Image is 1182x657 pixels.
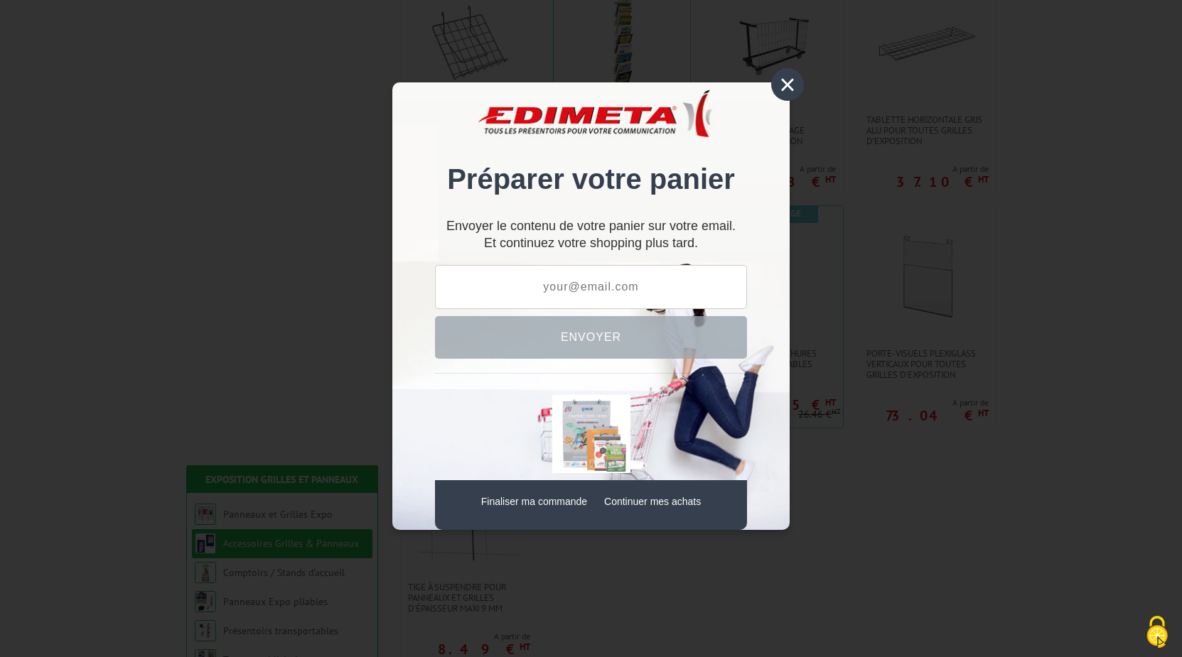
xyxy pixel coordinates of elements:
input: your@email.com [435,265,747,309]
div: Préparer votre panier [435,104,747,210]
div: × [771,68,804,101]
a: Continuer mes achats [604,496,701,507]
div: Et continuez votre shopping plus tard. [435,224,747,251]
button: Envoyer [435,316,747,359]
a: Finaliser ma commande [481,496,587,507]
img: Cookies (fenêtre modale) [1139,614,1175,650]
p: Envoyer le contenu de votre panier sur votre email. [435,224,747,228]
button: Cookies (fenêtre modale) [1132,609,1182,657]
